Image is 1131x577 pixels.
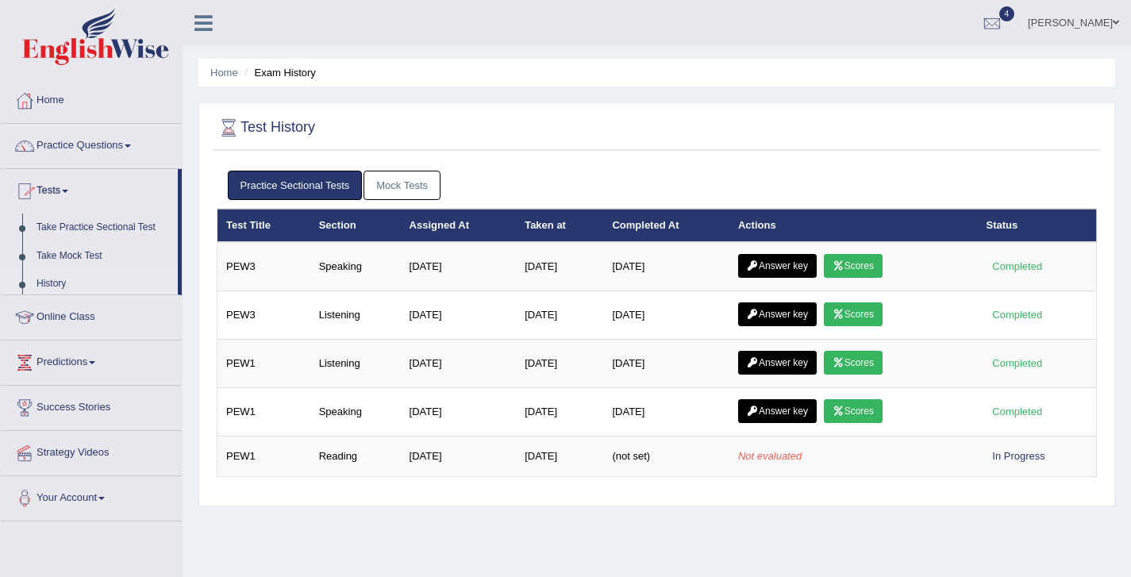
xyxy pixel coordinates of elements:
[210,67,238,79] a: Home
[240,65,316,80] li: Exam History
[401,242,517,291] td: [DATE]
[603,291,729,340] td: [DATE]
[516,437,603,477] td: [DATE]
[729,209,978,242] th: Actions
[612,450,650,462] span: (not set)
[516,242,603,291] td: [DATE]
[310,242,401,291] td: Speaking
[310,209,401,242] th: Section
[824,302,883,326] a: Scores
[217,209,310,242] th: Test Title
[987,258,1048,275] div: Completed
[738,254,817,278] a: Answer key
[1,295,182,335] a: Online Class
[1,476,182,516] a: Your Account
[987,306,1048,323] div: Completed
[978,209,1097,242] th: Status
[987,403,1048,420] div: Completed
[1,340,182,380] a: Predictions
[401,209,517,242] th: Assigned At
[1,124,182,163] a: Practice Questions
[401,388,517,437] td: [DATE]
[1,386,182,425] a: Success Stories
[217,116,315,140] h2: Test History
[29,213,178,242] a: Take Practice Sectional Test
[1,169,178,209] a: Tests
[516,209,603,242] th: Taken at
[1,431,182,471] a: Strategy Videos
[603,242,729,291] td: [DATE]
[987,355,1048,371] div: Completed
[310,437,401,477] td: Reading
[738,399,817,423] a: Answer key
[738,450,802,462] em: Not evaluated
[364,171,440,200] a: Mock Tests
[516,340,603,388] td: [DATE]
[29,270,178,298] a: History
[987,448,1052,464] div: In Progress
[217,388,310,437] td: PEW1
[401,291,517,340] td: [DATE]
[217,242,310,291] td: PEW3
[738,351,817,375] a: Answer key
[310,340,401,388] td: Listening
[516,388,603,437] td: [DATE]
[516,291,603,340] td: [DATE]
[824,351,883,375] a: Scores
[603,209,729,242] th: Completed At
[401,340,517,388] td: [DATE]
[738,302,817,326] a: Answer key
[824,399,883,423] a: Scores
[29,242,178,271] a: Take Mock Test
[228,171,363,200] a: Practice Sectional Tests
[603,340,729,388] td: [DATE]
[1,79,182,118] a: Home
[310,388,401,437] td: Speaking
[401,437,517,477] td: [DATE]
[217,291,310,340] td: PEW3
[603,388,729,437] td: [DATE]
[999,6,1015,21] span: 4
[217,340,310,388] td: PEW1
[824,254,883,278] a: Scores
[217,437,310,477] td: PEW1
[310,291,401,340] td: Listening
